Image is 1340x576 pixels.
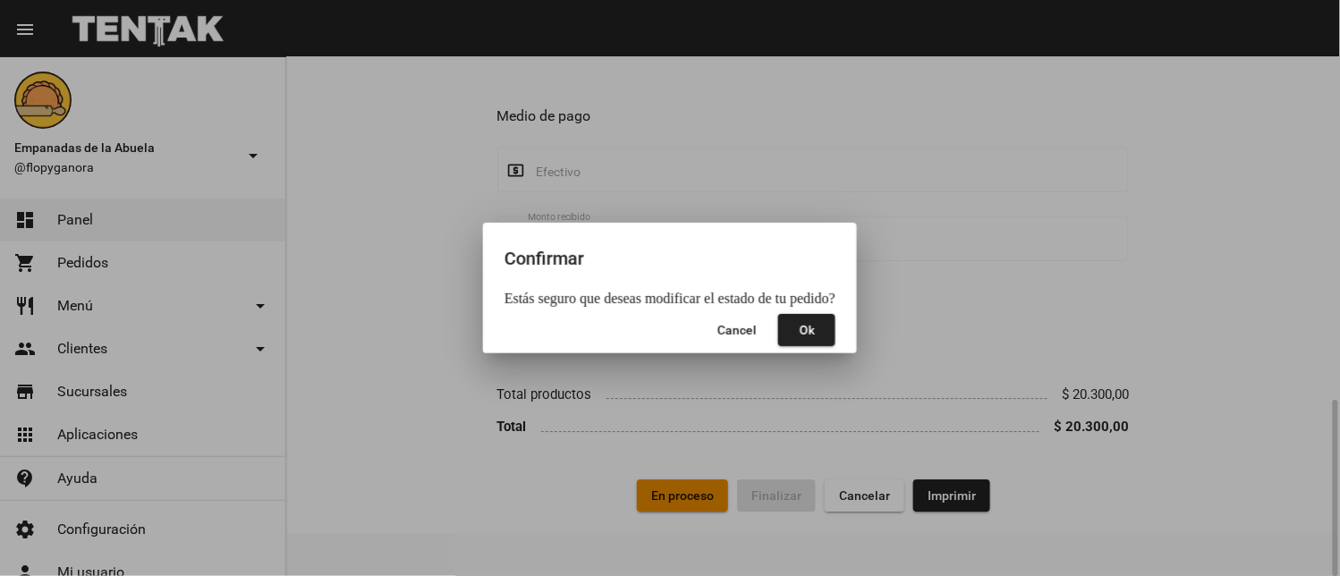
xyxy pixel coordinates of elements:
[483,291,857,307] mat-dialog-content: Estás seguro que deseas modificar el estado de tu pedido?
[778,314,835,346] button: Close dialog
[717,323,757,337] span: Cancel
[505,244,835,273] h2: Confirmar
[703,314,771,346] button: Close dialog
[800,323,815,337] span: Ok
